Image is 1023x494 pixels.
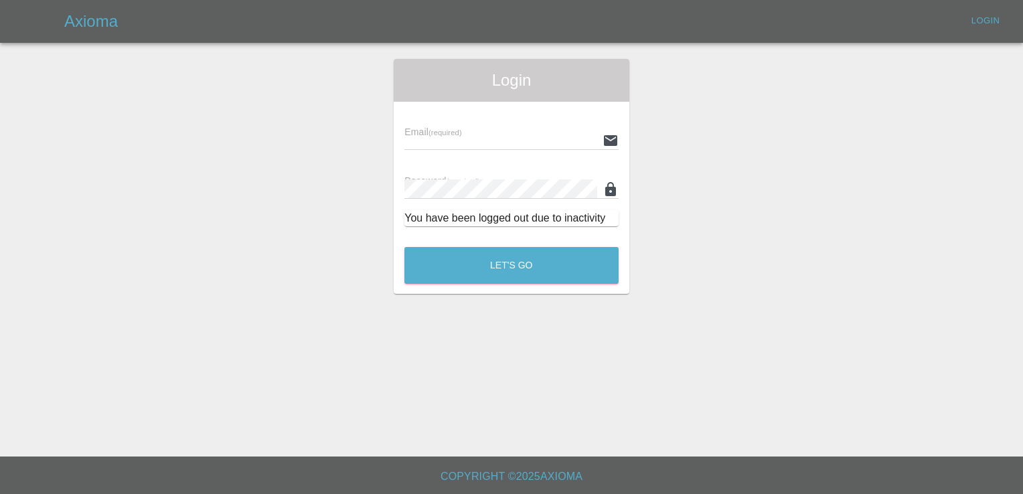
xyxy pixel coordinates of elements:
[404,210,619,226] div: You have been logged out due to inactivity
[428,129,462,137] small: (required)
[964,11,1007,31] a: Login
[11,467,1012,486] h6: Copyright © 2025 Axioma
[404,175,479,186] span: Password
[447,177,480,185] small: (required)
[404,127,461,137] span: Email
[64,11,118,32] h5: Axioma
[404,247,619,284] button: Let's Go
[404,70,619,91] span: Login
